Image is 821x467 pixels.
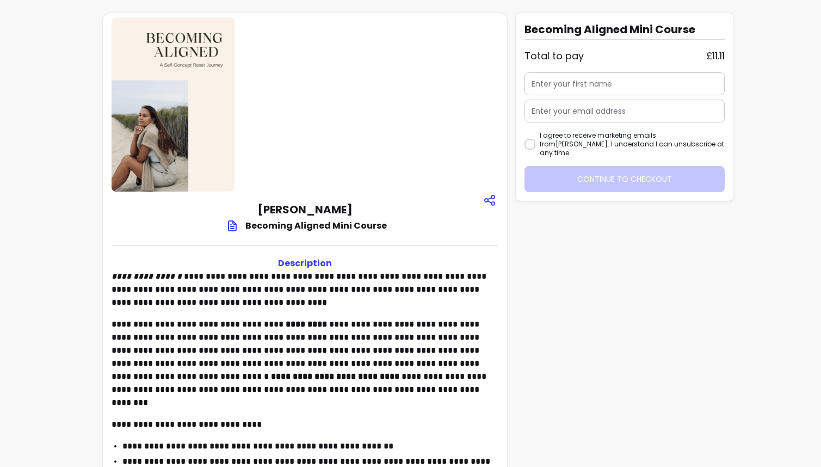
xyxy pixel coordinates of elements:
[112,257,499,270] h3: Description
[258,202,353,217] h3: [PERSON_NAME]
[245,219,387,232] div: Becoming Aligned Mini Course
[706,48,725,64] div: £11.11
[524,22,725,37] h3: Becoming Aligned Mini Course
[524,48,584,64] div: Total to pay
[532,106,718,116] input: Enter your email address
[532,78,718,89] input: Enter your first name
[112,17,234,192] img: https://d3pz9znudhj10h.cloudfront.net/fe0f9d81-a2c1-45bd-ab91-12f11c864f42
